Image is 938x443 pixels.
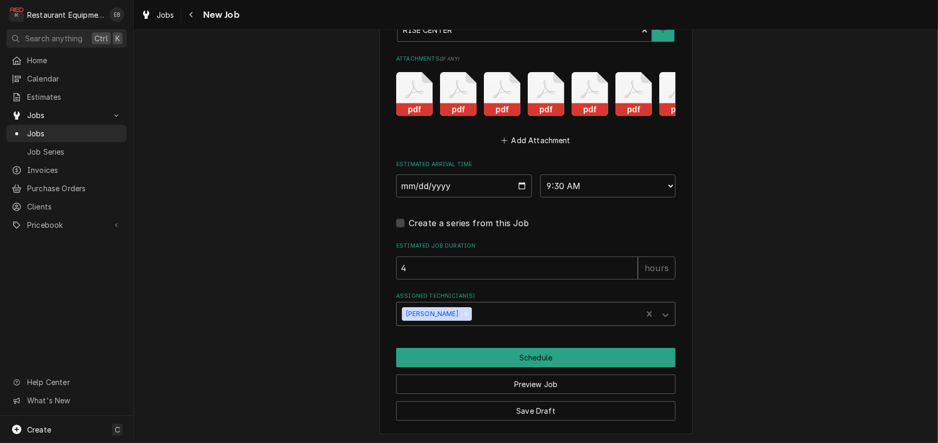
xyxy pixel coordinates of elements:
div: R [9,7,24,22]
span: Invoices [27,165,122,176]
div: Assigned Technician(s) [396,292,675,326]
span: Clients [27,201,122,212]
a: Go to Jobs [6,107,127,124]
span: Jobs [27,128,122,139]
button: pdf [615,72,652,116]
div: Restaurant Equipment Diagnostics's Avatar [9,7,24,22]
label: Estimated Arrival Time [396,160,675,169]
label: Estimated Job Duration [396,242,675,250]
a: Home [6,52,127,69]
span: Jobs [27,110,106,121]
span: Pricebook [27,219,106,230]
span: Create [27,425,51,434]
span: Search anything [25,33,82,44]
span: Estimates [27,91,122,102]
a: Estimates [6,88,127,106]
button: Add Attachment [500,133,573,147]
a: Invoices [6,161,127,179]
div: Restaurant Equipment Diagnostics [27,9,104,20]
select: Time Select [540,174,676,197]
span: Purchase Orders [27,183,122,194]
span: Home [27,55,122,66]
div: Button Group Row [396,348,675,367]
button: pdf [659,72,696,116]
span: Jobs [157,9,174,20]
div: Button Group Row [396,394,675,421]
span: Calendar [27,73,122,84]
div: Attachments [396,55,675,148]
button: Create New Contact [652,18,674,42]
button: pdf [484,72,520,116]
div: Emily Bird's Avatar [110,7,124,22]
button: Search anythingCtrlK [6,29,127,48]
button: Preview Job [396,375,675,394]
span: New Job [200,8,240,22]
span: Ctrl [94,33,108,44]
button: Save Draft [396,401,675,421]
button: Navigate back [183,6,200,23]
span: Job Series [27,146,122,157]
label: Assigned Technician(s) [396,292,675,300]
div: hours [638,257,675,279]
div: Estimated Job Duration [396,242,675,279]
a: Purchase Orders [6,180,127,197]
a: Go to What's New [6,392,127,409]
button: pdf [440,72,477,116]
span: ( if any ) [440,56,459,62]
a: Calendar [6,70,127,87]
span: C [115,424,120,435]
label: Attachments [396,55,675,63]
a: Clients [6,198,127,215]
div: Button Group [396,348,675,421]
button: Schedule [396,348,675,367]
span: What's New [27,395,121,406]
button: pdf [528,72,564,116]
div: Estimated Arrival Time [396,160,675,197]
input: Date [396,174,532,197]
div: Remove Wesley Fisher [460,307,472,321]
svg: Create New Contact [660,26,666,33]
label: Create a series from this Job [409,217,529,229]
a: Jobs [137,6,179,24]
div: EB [110,7,124,22]
div: Button Group Row [396,367,675,394]
div: [PERSON_NAME] [402,307,460,321]
a: Jobs [6,125,127,142]
button: pdf [572,72,608,116]
a: Job Series [6,143,127,160]
a: Go to Help Center [6,374,127,391]
button: pdf [396,72,433,116]
a: Go to Pricebook [6,216,127,234]
span: Help Center [27,377,121,388]
span: K [115,33,120,44]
